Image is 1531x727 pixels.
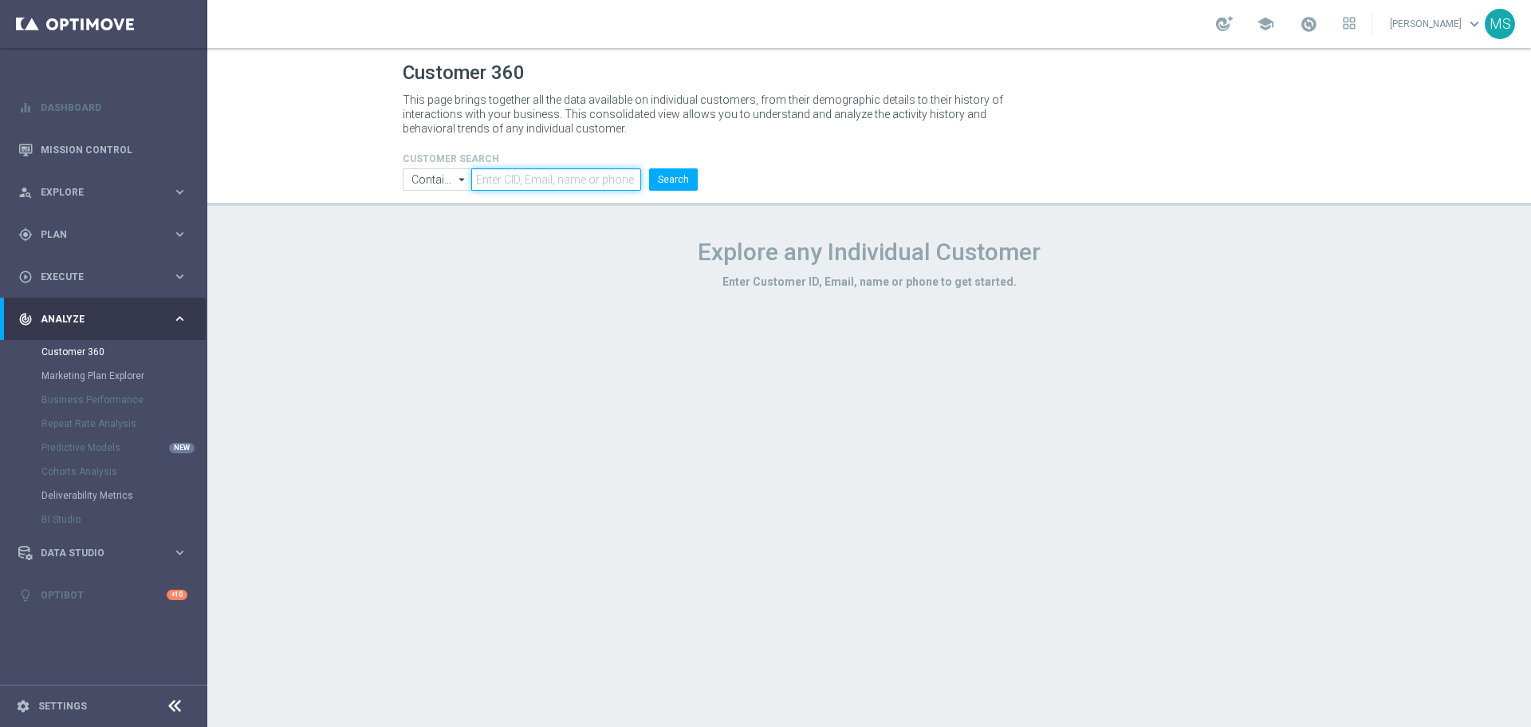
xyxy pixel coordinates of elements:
div: Cohorts Analysis [41,460,206,484]
i: person_search [18,185,33,200]
i: arrow_drop_down [455,169,470,190]
h3: Enter Customer ID, Email, name or phone to get started. [403,275,1336,289]
div: NEW [169,443,195,453]
i: keyboard_arrow_right [172,545,187,560]
div: Dashboard [18,86,187,128]
i: keyboard_arrow_right [172,184,187,200]
button: track_changes Analyze keyboard_arrow_right [18,313,188,326]
button: play_circle_outline Execute keyboard_arrow_right [18,271,188,283]
i: lightbulb [18,588,33,603]
div: Mission Control [18,128,187,171]
i: keyboard_arrow_right [172,227,187,242]
i: settings [16,699,30,713]
div: Customer 360 [41,340,206,364]
div: Repeat Rate Analysis [41,412,206,436]
div: MS [1485,9,1515,39]
span: Data Studio [41,548,172,558]
h1: Customer 360 [403,61,1336,85]
a: Settings [38,701,87,711]
i: keyboard_arrow_right [172,269,187,284]
a: [PERSON_NAME]keyboard_arrow_down [1388,12,1485,36]
p: This page brings together all the data available on individual customers, from their demographic ... [403,93,1017,136]
div: Optibot [18,574,187,616]
span: Analyze [41,314,172,324]
div: BI Studio [41,508,206,531]
i: track_changes [18,312,33,326]
span: Plan [41,230,172,239]
div: Analyze [18,312,172,326]
h4: CUSTOMER SEARCH [403,153,698,164]
span: Execute [41,272,172,282]
button: gps_fixed Plan keyboard_arrow_right [18,228,188,241]
span: Explore [41,188,172,197]
i: equalizer [18,101,33,115]
button: Mission Control [18,144,188,156]
div: Business Performance [41,388,206,412]
a: Optibot [41,574,167,616]
span: keyboard_arrow_down [1466,15,1483,33]
a: Deliverability Metrics [41,489,166,502]
button: equalizer Dashboard [18,101,188,114]
button: Data Studio keyboard_arrow_right [18,547,188,559]
span: school [1257,15,1274,33]
input: Enter CID, Email, name or phone [471,168,641,191]
a: Dashboard [41,86,187,128]
div: Explore [18,185,172,200]
h1: Explore any Individual Customer [403,238,1336,267]
div: Data Studio [18,546,172,560]
div: Execute [18,270,172,284]
input: Contains [403,168,471,191]
a: Marketing Plan Explorer [41,369,166,382]
div: Marketing Plan Explorer [41,364,206,388]
button: lightbulb Optibot +10 [18,589,188,602]
div: Plan [18,227,172,242]
button: Search [649,168,698,191]
i: gps_fixed [18,227,33,242]
div: Deliverability Metrics [41,484,206,508]
a: Mission Control [41,128,187,171]
button: person_search Explore keyboard_arrow_right [18,186,188,199]
div: Predictive Models [41,436,206,460]
div: +10 [167,590,187,600]
i: play_circle_outline [18,270,33,284]
a: Customer 360 [41,346,166,358]
i: keyboard_arrow_right [172,311,187,326]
